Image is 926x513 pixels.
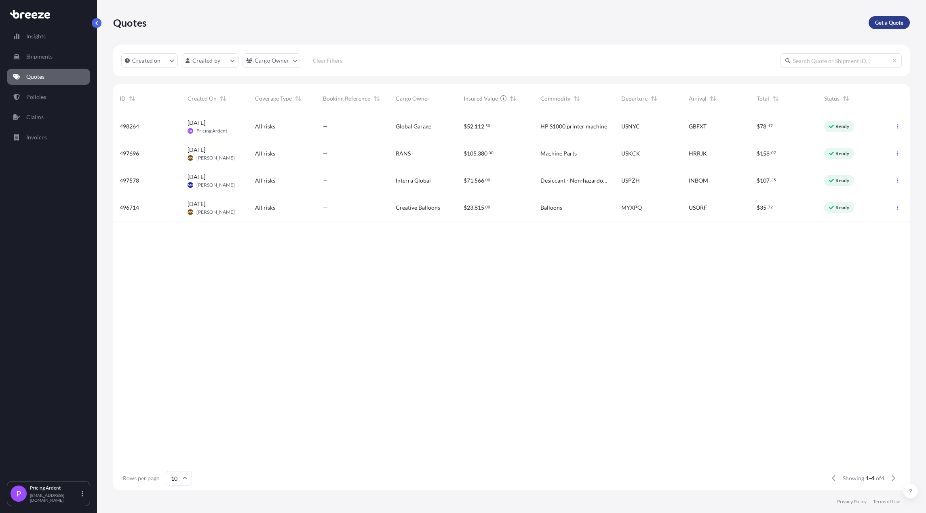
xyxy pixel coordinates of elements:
span: Interra Global [396,177,431,185]
span: $ [464,151,467,156]
span: . [484,206,485,208]
span: — [323,122,328,130]
span: 35 [760,205,766,210]
span: PA [188,127,192,135]
span: 17 [768,124,773,127]
span: 815 [475,205,484,210]
a: Terms of Use [873,498,900,505]
span: 158 [760,151,770,156]
button: Sort [293,94,303,103]
p: Cargo Owner [255,57,289,65]
span: Rows per page [123,474,159,482]
a: Claims [7,109,90,125]
span: Pricing Ardent [196,128,227,134]
p: Get a Quote [875,19,903,27]
span: 72 [768,206,773,208]
span: 566 [475,178,484,183]
span: , [473,124,475,129]
span: INBOM [689,177,708,185]
span: ID [120,95,126,103]
p: Insights [26,32,46,40]
span: 00 [485,206,490,208]
span: . [484,124,485,127]
span: GBFXT [689,122,707,130]
span: [PERSON_NAME] [196,182,235,188]
span: 50 [485,124,490,127]
span: $ [757,178,760,183]
span: Machine Parts [540,149,577,158]
p: Quotes [113,16,147,29]
span: 497696 [120,149,139,158]
span: 00 [489,151,494,154]
span: [DATE] [188,119,205,127]
a: Privacy Policy [837,498,867,505]
span: , [473,178,475,183]
span: 35 [771,179,776,181]
span: Arrival [689,95,707,103]
p: Invoices [26,133,47,141]
p: Pricing Ardent [30,485,80,491]
span: of 4 [876,474,884,482]
a: Insights [7,28,90,44]
span: — [323,149,328,158]
span: 52 [467,124,473,129]
span: Balloons [540,204,562,212]
span: Insured Value [464,95,498,103]
span: P [17,490,21,498]
span: Total [757,95,769,103]
span: — [323,204,328,212]
span: [PERSON_NAME] [196,155,235,161]
button: createdBy Filter options [182,53,238,68]
span: , [477,151,478,156]
span: USPZH [621,177,640,185]
span: . [770,179,771,181]
span: Showing [843,474,864,482]
button: createdOn Filter options [121,53,178,68]
p: Ready [835,177,849,184]
span: 71 [467,178,473,183]
span: HRRJK [689,149,707,158]
p: Created on [132,57,161,65]
button: Sort [127,94,137,103]
button: Sort [708,94,718,103]
span: 23 [467,205,473,210]
span: Desiccant - Non-hazardous Chemicals [540,177,608,185]
span: [DATE] [188,200,205,208]
p: [EMAIL_ADDRESS][DOMAIN_NAME] [30,493,80,502]
span: USORF [689,204,707,212]
a: Quotes [7,69,90,85]
a: Invoices [7,129,90,145]
span: $ [757,151,760,156]
p: Created by [192,57,221,65]
input: Search Quote or Shipment ID... [780,53,902,68]
a: Get a Quote [869,16,910,29]
span: Booking Reference [323,95,370,103]
span: Cargo Owner [396,95,430,103]
span: RANS [396,149,411,158]
span: 105 [467,151,477,156]
span: All risks [255,204,275,212]
span: 1-4 [866,474,874,482]
span: . [487,151,488,154]
span: $ [757,205,760,210]
span: 496714 [120,204,139,212]
span: — [323,177,328,185]
span: , [473,205,475,210]
span: All risks [255,177,275,185]
p: Ready [835,123,849,130]
span: All risks [255,122,275,130]
span: USNYC [621,122,640,130]
span: MW [187,154,193,162]
span: Coverage Type [255,95,292,103]
p: Clear Filters [313,57,342,65]
button: Sort [649,94,659,103]
button: Sort [372,94,382,103]
p: Ready [835,204,849,211]
button: Clear Filters [305,54,350,67]
span: $ [757,124,760,129]
span: 380 [478,151,487,156]
span: USKCK [621,149,640,158]
span: 498264 [120,122,139,130]
span: MW [187,208,193,216]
